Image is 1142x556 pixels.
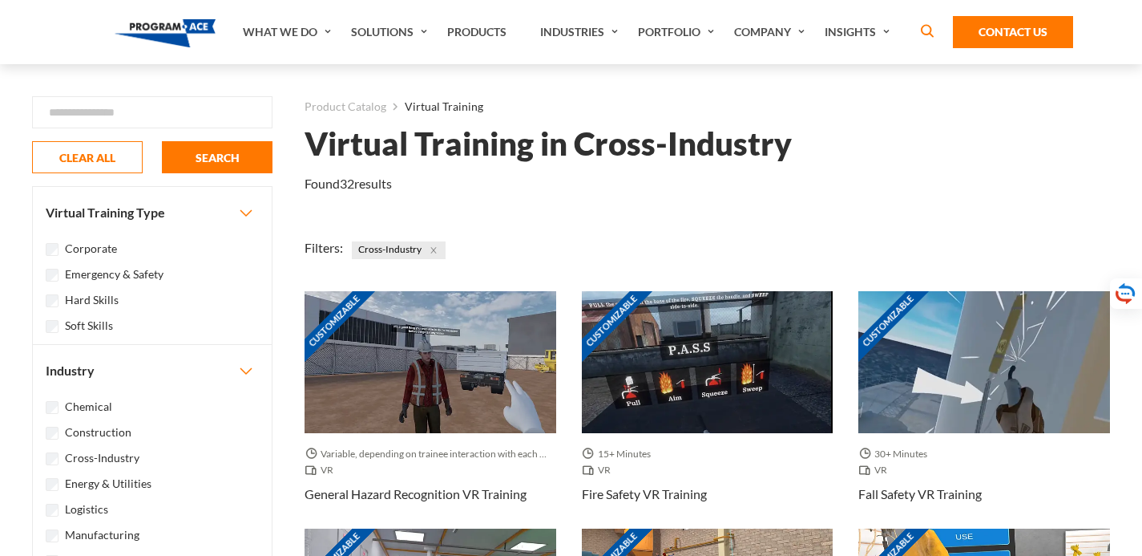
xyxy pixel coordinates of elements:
input: Energy & Utilities [46,478,59,491]
input: Construction [46,427,59,440]
img: Program-Ace [115,19,216,47]
label: Cross-Industry [65,449,139,467]
span: Filters: [305,240,343,255]
h3: Fall Safety VR Training [858,485,982,504]
a: Customizable Thumbnail - General Hazard Recognition VR Training Variable, depending on trainee in... [305,291,556,528]
span: VR [858,462,894,478]
button: Industry [33,345,272,396]
a: Product Catalog [305,96,386,117]
label: Soft Skills [65,317,113,335]
li: Virtual Training [386,96,483,117]
label: Construction [65,424,131,441]
label: Hard Skills [65,291,119,309]
p: Found results [305,174,392,193]
span: Variable, depending on trainee interaction with each component. [305,446,556,462]
button: Close [425,241,442,259]
span: 15+ Minutes [582,446,657,462]
button: Virtual Training Type [33,187,272,238]
input: Corporate [46,243,59,256]
input: Emergency & Safety [46,269,59,282]
label: Energy & Utilities [65,475,151,493]
input: Logistics [46,504,59,517]
span: 30+ Minutes [858,446,934,462]
em: 32 [340,176,354,191]
label: Logistics [65,501,108,518]
span: VR [582,462,617,478]
input: Soft Skills [46,320,59,333]
nav: breadcrumb [305,96,1110,117]
label: Corporate [65,240,117,258]
h3: Fire Safety VR Training [582,485,707,504]
a: Customizable Thumbnail - Fall Safety VR Training 30+ Minutes VR Fall Safety VR Training [858,291,1110,528]
button: CLEAR ALL [32,141,143,173]
input: Cross-Industry [46,453,59,465]
h1: Virtual Training in Cross-Industry [305,130,792,158]
a: Customizable Thumbnail - Fire Safety VR Training 15+ Minutes VR Fire Safety VR Training [582,291,833,528]
label: Manufacturing [65,526,139,544]
label: Chemical [65,398,112,416]
input: Chemical [46,401,59,414]
a: Contact Us [953,16,1073,48]
h3: General Hazard Recognition VR Training [305,485,527,504]
span: Cross-Industry [352,241,446,259]
span: VR [305,462,340,478]
input: Manufacturing [46,530,59,542]
label: Emergency & Safety [65,266,163,283]
input: Hard Skills [46,294,59,307]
